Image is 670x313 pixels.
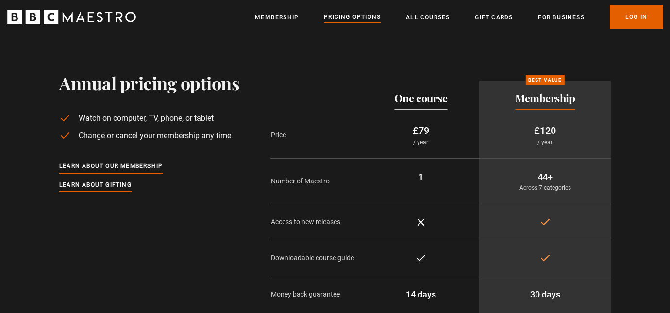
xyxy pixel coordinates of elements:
[324,12,381,23] a: Pricing Options
[59,130,239,142] li: Change or cancel your membership any time
[487,288,603,301] p: 30 days
[271,217,362,227] p: Access to new releases
[394,92,447,104] h2: One course
[271,130,362,140] p: Price
[7,10,136,24] svg: BBC Maestro
[487,183,603,192] p: Across 7 categories
[271,176,362,186] p: Number of Maestro
[406,13,450,22] a: All Courses
[515,92,575,104] h2: Membership
[487,170,603,183] p: 44+
[271,289,362,299] p: Money back guarantee
[610,5,663,29] a: Log In
[59,161,163,172] a: Learn about our membership
[370,288,472,301] p: 14 days
[538,13,584,22] a: For business
[59,113,239,124] li: Watch on computer, TV, phone, or tablet
[487,123,603,138] p: £120
[525,75,564,85] p: Best value
[475,13,513,22] a: Gift Cards
[255,5,663,29] nav: Primary
[370,138,472,147] p: / year
[370,123,472,138] p: £79
[59,180,132,191] a: Learn about gifting
[271,253,362,263] p: Downloadable course guide
[370,170,472,183] p: 1
[255,13,299,22] a: Membership
[487,138,603,147] p: / year
[59,73,239,93] h1: Annual pricing options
